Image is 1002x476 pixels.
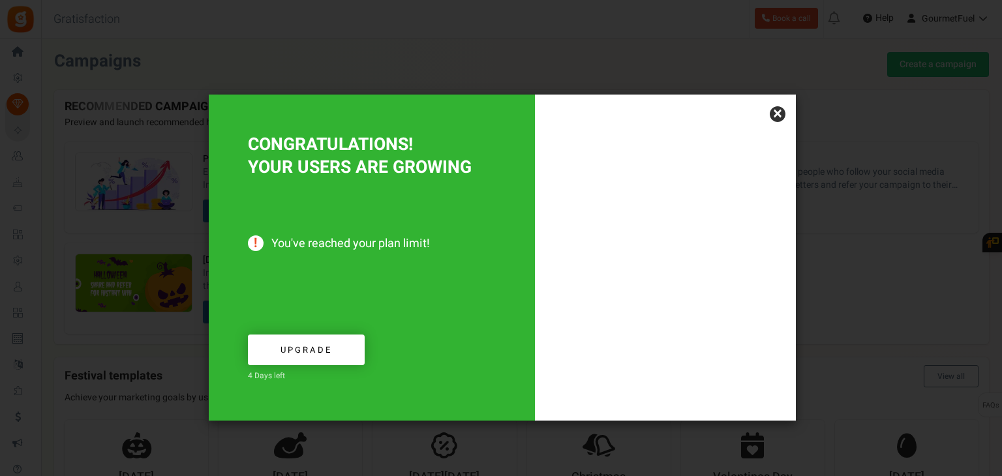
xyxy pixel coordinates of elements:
[248,237,496,251] span: You've reached your plan limit!
[248,335,365,365] a: Upgrade
[281,344,332,356] span: Upgrade
[535,160,796,421] img: Increased users
[248,370,285,381] span: 4 Days left
[248,132,472,180] span: CONGRATULATIONS! YOUR USERS ARE GROWING
[770,106,785,122] a: ×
